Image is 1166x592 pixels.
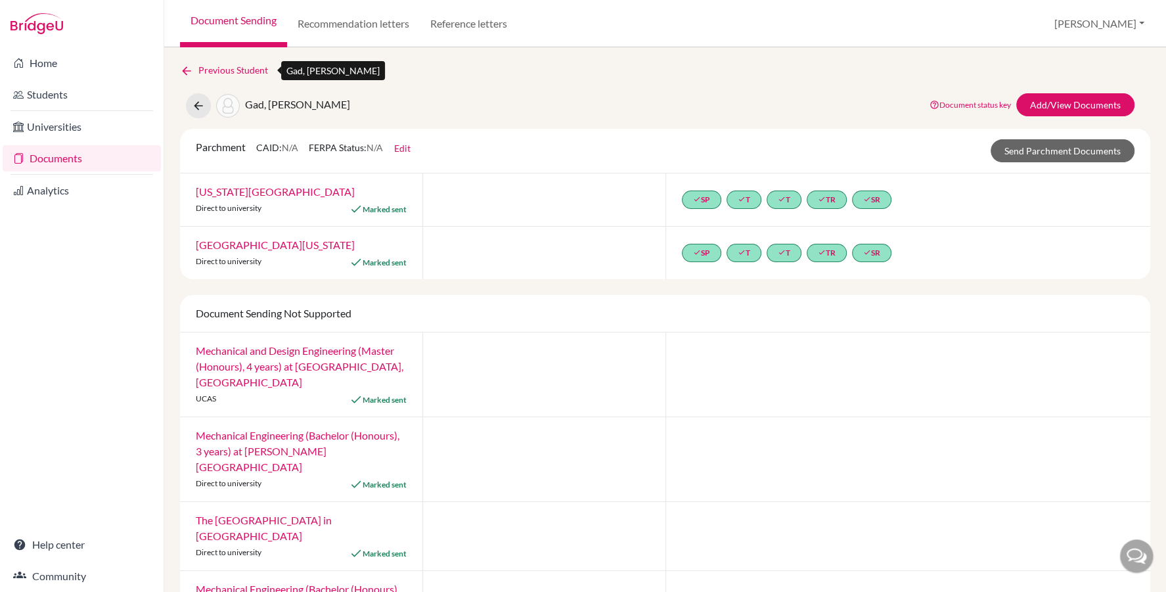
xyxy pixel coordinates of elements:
[282,142,298,153] span: N/A
[30,9,57,21] span: Help
[196,394,216,403] span: UCAS
[3,563,161,589] a: Community
[393,141,411,156] button: Edit
[196,344,403,388] a: Mechanical and Design Engineering (Master (Honours), 4 years) at [GEOGRAPHIC_DATA], [GEOGRAPHIC_D...
[363,395,407,405] span: Marked sent
[196,429,399,473] a: Mechanical Engineering (Bachelor (Honours), 3 years) at [PERSON_NAME][GEOGRAPHIC_DATA]
[3,50,161,76] a: Home
[1016,93,1134,116] a: Add/View Documents
[363,258,407,267] span: Marked sent
[196,307,351,319] span: Document Sending Not Supported
[3,114,161,140] a: Universities
[778,195,786,203] i: done
[3,81,161,108] a: Students
[363,549,407,558] span: Marked sent
[778,248,786,256] i: done
[693,248,701,256] i: done
[767,244,801,262] a: doneT
[363,480,407,490] span: Marked sent
[807,244,847,262] a: doneTR
[196,203,261,213] span: Direct to university
[727,244,761,262] a: doneT
[727,191,761,209] a: doneT
[738,248,746,256] i: done
[367,142,383,153] span: N/A
[196,185,355,198] a: [US_STATE][GEOGRAPHIC_DATA]
[930,100,1011,110] a: Document status key
[738,195,746,203] i: done
[281,61,385,80] div: Gad, [PERSON_NAME]
[3,145,161,171] a: Documents
[363,204,407,214] span: Marked sent
[818,195,826,203] i: done
[256,142,298,153] span: CAID:
[11,13,63,34] img: Bridge-U
[1048,11,1150,36] button: [PERSON_NAME]
[309,142,383,153] span: FERPA Status:
[693,195,701,203] i: done
[196,514,332,542] a: The [GEOGRAPHIC_DATA] in [GEOGRAPHIC_DATA]
[196,547,261,557] span: Direct to university
[196,256,261,266] span: Direct to university
[818,248,826,256] i: done
[196,239,355,251] a: [GEOGRAPHIC_DATA][US_STATE]
[852,244,891,262] a: doneSR
[852,191,891,209] a: doneSR
[807,191,847,209] a: doneTR
[196,141,246,153] span: Parchment
[682,244,721,262] a: doneSP
[991,139,1134,162] a: Send Parchment Documents
[180,63,279,78] a: Previous Student
[863,195,871,203] i: done
[3,177,161,204] a: Analytics
[196,478,261,488] span: Direct to university
[682,191,721,209] a: doneSP
[863,248,871,256] i: done
[767,191,801,209] a: doneT
[245,98,350,110] span: Gad, [PERSON_NAME]
[3,532,161,558] a: Help center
